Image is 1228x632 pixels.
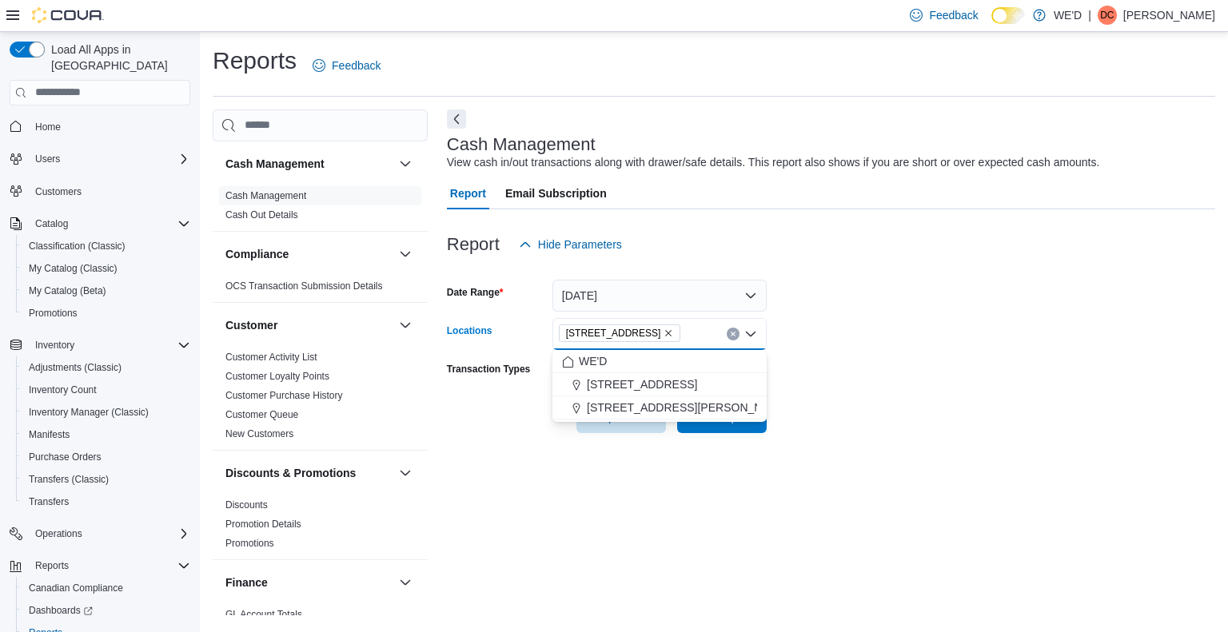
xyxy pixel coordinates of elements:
div: Choose from the following options [552,350,767,419]
a: Customer Loyalty Points [225,371,329,382]
img: Cova [32,7,104,23]
span: Manifests [29,428,70,441]
button: Promotions [16,302,197,324]
a: New Customers [225,428,293,439]
span: Cash Management [225,189,306,202]
span: Canadian Compliance [22,578,190,598]
a: Home [29,117,67,137]
span: Transfers [29,495,69,508]
a: Dashboards [16,599,197,622]
div: Customer [213,348,428,450]
label: Date Range [447,286,504,299]
span: Classification (Classic) [29,240,126,252]
span: My Catalog (Beta) [22,281,190,300]
button: Users [29,149,66,169]
a: Customer Purchase History [225,390,343,401]
a: Transfers (Classic) [22,470,115,489]
span: [STREET_ADDRESS] [587,376,697,392]
button: Customer [225,317,393,333]
span: Transfers (Classic) [29,473,109,486]
button: Manifests [16,423,197,446]
span: Catalog [35,217,68,230]
a: My Catalog (Classic) [22,259,124,278]
label: Transaction Types [447,363,530,376]
button: Discounts & Promotions [396,463,415,483]
span: Inventory Manager (Classic) [29,406,149,419]
span: Customer Queue [225,408,298,421]
span: GL Account Totals [225,608,302,621]
button: Inventory [3,334,197,356]
h3: Finance [225,574,268,590]
button: Compliance [396,244,415,264]
span: Promotions [225,537,274,550]
a: Dashboards [22,601,99,620]
button: Customer [396,316,415,335]
a: Canadian Compliance [22,578,130,598]
p: | [1088,6,1091,25]
button: My Catalog (Beta) [16,280,197,302]
span: My Catalog (Classic) [22,259,190,278]
span: Load All Apps in [GEOGRAPHIC_DATA] [45,42,190,74]
a: Promotions [22,304,84,323]
span: Adjustments (Classic) [29,361,122,374]
a: Feedback [306,50,387,81]
button: Close list of options [744,328,757,340]
span: Manifests [22,425,190,444]
button: Customers [3,180,197,203]
button: Cash Management [396,154,415,173]
span: Catalog [29,214,190,233]
span: Inventory [29,336,190,355]
button: Transfers [16,491,197,513]
h3: Report [447,235,500,254]
button: Purchase Orders [16,446,197,468]
button: Discounts & Promotions [225,465,393,481]
span: Cash Out Details [225,209,298,221]
span: Customer Loyalty Points [225,370,329,383]
button: WE'D [552,350,767,373]
span: Hide Parameters [538,237,622,252]
div: David Chu [1098,6,1117,25]
span: Feedback [332,58,381,74]
h3: Cash Management [447,135,596,154]
span: [STREET_ADDRESS] [566,325,661,341]
button: Compliance [225,246,393,262]
button: Operations [29,524,89,543]
a: Promotion Details [225,519,301,530]
h3: Discounts & Promotions [225,465,356,481]
button: [STREET_ADDRESS] [552,373,767,396]
span: Operations [29,524,190,543]
span: Discounts [225,499,268,511]
button: Cash Management [225,156,393,172]
a: Transfers [22,492,75,511]
span: Promotion Details [225,518,301,531]
span: Dashboards [29,604,93,617]
a: Customers [29,182,88,201]
button: Catalog [29,214,74,233]
span: Inventory Manager (Classic) [22,403,190,422]
span: Customers [35,185,82,198]
span: Operations [35,527,82,540]
a: Discounts [225,499,268,511]
p: WE'D [1054,6,1082,25]
button: Adjustments (Classic) [16,356,197,379]
a: GL Account Totals [225,609,302,620]
button: Operations [3,523,197,545]
button: Users [3,148,197,170]
span: Classification (Classic) [22,237,190,256]
button: Reports [29,556,75,575]
button: [DATE] [552,280,767,312]
span: 2400 Dundas St W [559,324,681,342]
span: Promotions [29,307,78,320]
a: Cash Management [225,190,306,201]
button: Remove 2400 Dundas St W from selection in this group [664,328,673,338]
span: Purchase Orders [22,447,190,467]
button: Reports [3,554,197,577]
button: Finance [396,573,415,592]
div: Discounts & Promotions [213,495,428,559]
a: Customer Activity List [225,352,317,363]
a: OCS Transaction Submission Details [225,280,383,292]
span: Reports [29,556,190,575]
a: Promotions [225,538,274,549]
a: Purchase Orders [22,447,108,467]
button: Classification (Classic) [16,235,197,257]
